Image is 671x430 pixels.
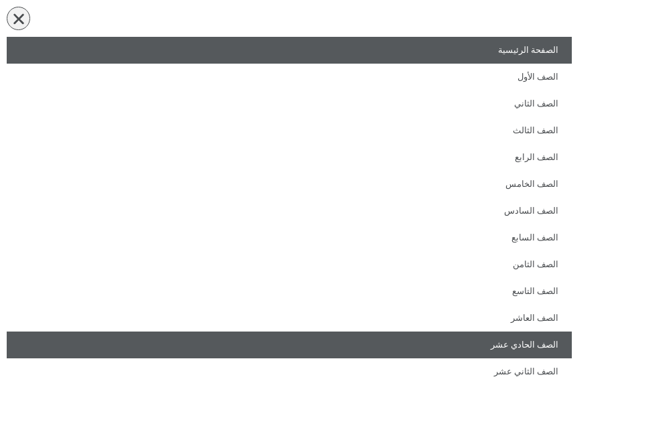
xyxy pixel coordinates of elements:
[7,144,572,171] a: الصف الرابع
[7,251,572,278] a: الصف الثامن
[7,7,30,30] div: כפתור פתיחת תפריט
[7,37,572,64] a: الصفحة الرئيسية
[7,117,572,144] a: الصف الثالث
[7,358,572,385] a: الصف الثاني عشر
[7,64,572,90] a: الصف الأول
[7,90,572,117] a: الصف الثاني
[7,305,572,332] a: الصف العاشر
[7,171,572,198] a: الصف الخامس
[7,332,572,358] a: الصف الحادي عشر
[7,278,572,305] a: الصف التاسع
[7,198,572,224] a: الصف السادس
[7,224,572,251] a: الصف السابع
